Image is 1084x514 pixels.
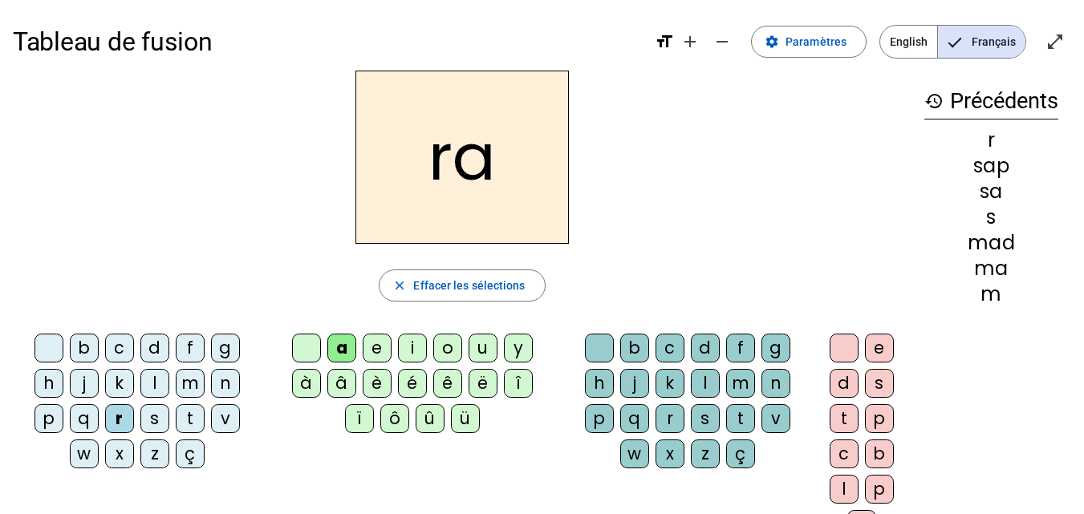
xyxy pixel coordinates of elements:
div: s [924,208,1058,227]
div: v [761,404,790,433]
div: r [924,131,1058,150]
button: Effacer les sélections [379,269,545,302]
div: ô [380,404,409,433]
div: t [176,404,205,433]
div: d [830,369,859,398]
div: p [865,404,894,433]
button: Entrer en plein écran [1039,26,1071,58]
div: s [691,404,720,433]
div: mad [924,233,1058,253]
mat-icon: settings [765,34,779,49]
mat-icon: remove [713,32,732,51]
button: Diminuer la taille de la police [706,26,738,58]
div: o [433,334,462,362]
div: v [211,404,240,433]
div: ç [726,439,755,468]
div: g [211,334,240,362]
div: l [830,475,859,504]
div: e [865,334,894,362]
span: Paramètres [786,32,846,51]
div: m [924,285,1058,304]
mat-icon: close [392,278,407,293]
div: y [504,334,533,362]
div: è [363,369,392,398]
div: ç [176,439,205,468]
div: ë [469,369,497,398]
div: b [70,334,99,362]
div: c [830,439,859,468]
div: sap [924,156,1058,176]
div: q [620,404,649,433]
div: ê [433,369,462,398]
div: à [292,369,321,398]
div: u [469,334,497,362]
span: Français [938,26,1025,58]
h3: Précédents [924,83,1058,119]
div: q [70,404,99,433]
div: m [726,369,755,398]
div: t [830,404,859,433]
div: k [656,369,684,398]
div: c [105,334,134,362]
div: ma [924,259,1058,278]
div: m [176,369,205,398]
div: i [398,334,427,362]
div: c [656,334,684,362]
div: g [761,334,790,362]
button: Augmenter la taille de la police [674,26,706,58]
div: b [865,439,894,468]
div: z [691,439,720,468]
div: s [140,404,169,433]
div: a [327,334,356,362]
div: sa [924,182,1058,201]
div: p [865,475,894,504]
div: d [140,334,169,362]
h2: ra [355,71,569,244]
div: s [865,369,894,398]
div: r [656,404,684,433]
div: n [761,369,790,398]
div: x [656,439,684,468]
div: î [504,369,533,398]
mat-icon: history [924,91,944,111]
div: t [726,404,755,433]
div: â [327,369,356,398]
span: English [880,26,937,58]
button: Paramètres [751,26,867,58]
div: l [691,369,720,398]
div: e [363,334,392,362]
mat-icon: format_size [655,32,674,51]
div: h [35,369,63,398]
div: j [70,369,99,398]
div: k [105,369,134,398]
div: ü [451,404,480,433]
div: p [585,404,614,433]
div: û [416,404,445,433]
h1: Tableau de fusion [13,16,642,67]
mat-icon: open_in_full [1045,32,1065,51]
div: x [105,439,134,468]
div: h [585,369,614,398]
div: é [398,369,427,398]
div: d [691,334,720,362]
div: b [620,334,649,362]
div: ï [345,404,374,433]
div: p [35,404,63,433]
div: w [620,439,649,468]
div: w [70,439,99,468]
div: r [105,404,134,433]
div: n [211,369,240,398]
div: f [176,334,205,362]
mat-button-toggle-group: Language selection [879,25,1026,59]
div: z [140,439,169,468]
mat-icon: add [680,32,700,51]
div: f [726,334,755,362]
div: l [140,369,169,398]
span: Effacer les sélections [413,276,525,295]
div: j [620,369,649,398]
